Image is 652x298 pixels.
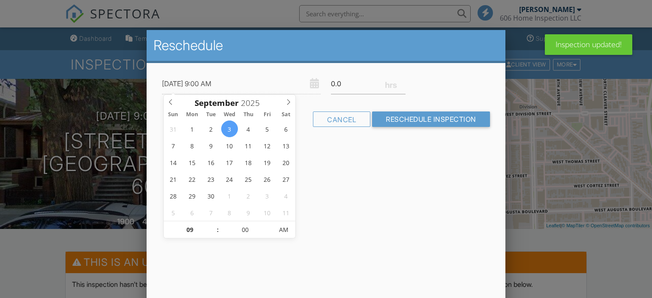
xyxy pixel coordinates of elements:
[240,120,257,137] span: September 4, 2025
[202,171,219,187] span: September 23, 2025
[165,204,181,221] span: October 5, 2025
[221,137,238,154] span: September 10, 2025
[278,154,294,171] span: September 20, 2025
[202,187,219,204] span: September 30, 2025
[183,171,200,187] span: September 22, 2025
[313,111,370,127] div: Cancel
[240,204,257,221] span: October 9, 2025
[183,137,200,154] span: September 8, 2025
[240,171,257,187] span: September 25, 2025
[201,112,220,117] span: Tue
[240,154,257,171] span: September 18, 2025
[165,171,181,187] span: September 21, 2025
[259,187,276,204] span: October 3, 2025
[239,112,258,117] span: Thu
[183,120,200,137] span: September 1, 2025
[277,112,296,117] span: Sat
[202,154,219,171] span: September 16, 2025
[153,37,499,54] h2: Reschedule
[164,112,183,117] span: Sun
[372,111,490,127] input: Reschedule Inspection
[221,204,238,221] span: October 8, 2025
[221,120,238,137] span: September 3, 2025
[259,204,276,221] span: October 10, 2025
[239,97,267,108] input: Scroll to increment
[259,171,276,187] span: September 26, 2025
[221,154,238,171] span: September 17, 2025
[195,99,239,107] span: Scroll to increment
[183,204,200,221] span: October 6, 2025
[259,154,276,171] span: September 19, 2025
[202,120,219,137] span: September 2, 2025
[259,137,276,154] span: September 12, 2025
[202,204,219,221] span: October 7, 2025
[278,187,294,204] span: October 4, 2025
[220,112,239,117] span: Wed
[221,187,238,204] span: October 1, 2025
[164,221,216,238] input: Scroll to increment
[165,120,181,137] span: August 31, 2025
[278,204,294,221] span: October 11, 2025
[183,112,201,117] span: Mon
[165,154,181,171] span: September 14, 2025
[259,120,276,137] span: September 5, 2025
[165,137,181,154] span: September 7, 2025
[278,137,294,154] span: September 13, 2025
[278,120,294,137] span: September 6, 2025
[240,187,257,204] span: October 2, 2025
[240,137,257,154] span: September 11, 2025
[258,112,277,117] span: Fri
[219,221,272,238] input: Scroll to increment
[216,221,219,238] span: :
[272,221,295,238] span: Click to toggle
[545,34,632,55] div: Inspection updated!
[183,187,200,204] span: September 29, 2025
[278,171,294,187] span: September 27, 2025
[165,187,181,204] span: September 28, 2025
[221,171,238,187] span: September 24, 2025
[202,137,219,154] span: September 9, 2025
[183,154,200,171] span: September 15, 2025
